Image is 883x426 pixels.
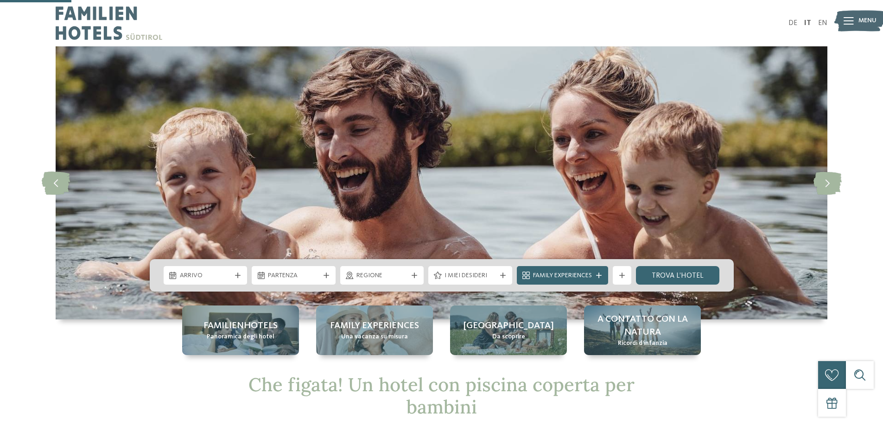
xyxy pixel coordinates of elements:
a: EN [818,19,827,27]
span: Family Experiences [533,271,592,280]
span: Menu [858,16,877,25]
a: DE [788,19,797,27]
span: [GEOGRAPHIC_DATA] [464,319,554,332]
span: I miei desideri [445,271,496,280]
a: trova l’hotel [636,266,720,285]
span: Da scoprire [492,332,525,342]
span: Regione [356,271,408,280]
img: Cercate un hotel con piscina coperta per bambini in Alto Adige? [56,46,827,319]
span: A contatto con la natura [593,313,692,339]
a: Cercate un hotel con piscina coperta per bambini in Alto Adige? A contatto con la natura Ricordi ... [584,305,701,355]
a: Cercate un hotel con piscina coperta per bambini in Alto Adige? Family experiences Una vacanza su... [316,305,433,355]
span: Ricordi d’infanzia [618,339,667,348]
a: Cercate un hotel con piscina coperta per bambini in Alto Adige? [GEOGRAPHIC_DATA] Da scoprire [450,305,567,355]
span: Una vacanza su misura [341,332,408,342]
span: Panoramica degli hotel [207,332,274,342]
a: IT [804,19,811,27]
span: Family experiences [330,319,419,332]
a: Cercate un hotel con piscina coperta per bambini in Alto Adige? Familienhotels Panoramica degli h... [182,305,299,355]
span: Partenza [268,271,319,280]
span: Familienhotels [203,319,278,332]
span: Che figata! Un hotel con piscina coperta per bambini [248,373,635,419]
span: Arrivo [180,271,231,280]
